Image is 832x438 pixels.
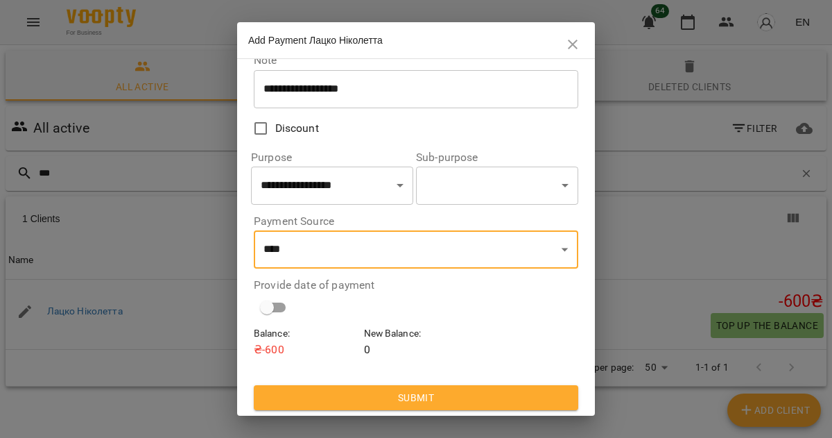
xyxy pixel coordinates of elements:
[251,152,413,163] label: Purpose
[361,323,471,360] div: 0
[265,389,567,406] span: Submit
[416,152,578,163] label: Sub-purpose
[254,385,578,410] button: Submit
[254,216,578,227] label: Payment Source
[254,342,358,358] p: ₴ -600
[275,120,319,137] span: Discount
[364,326,469,342] h6: New Balance :
[254,280,578,291] label: Provide date of payment
[254,55,578,66] label: Note
[248,35,383,46] span: Add Payment Лацко Ніколетта
[254,326,358,342] h6: Balance :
